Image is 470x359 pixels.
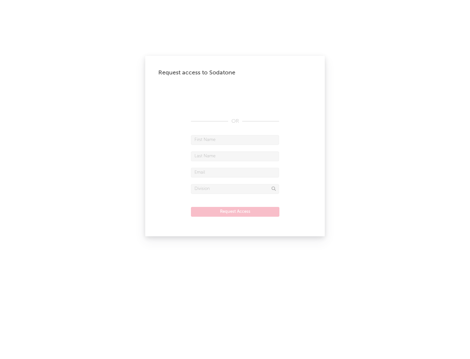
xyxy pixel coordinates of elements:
button: Request Access [191,207,279,217]
div: OR [191,117,279,125]
input: First Name [191,135,279,145]
input: Last Name [191,151,279,161]
input: Division [191,184,279,194]
div: Request access to Sodatone [158,69,312,77]
input: Email [191,168,279,178]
